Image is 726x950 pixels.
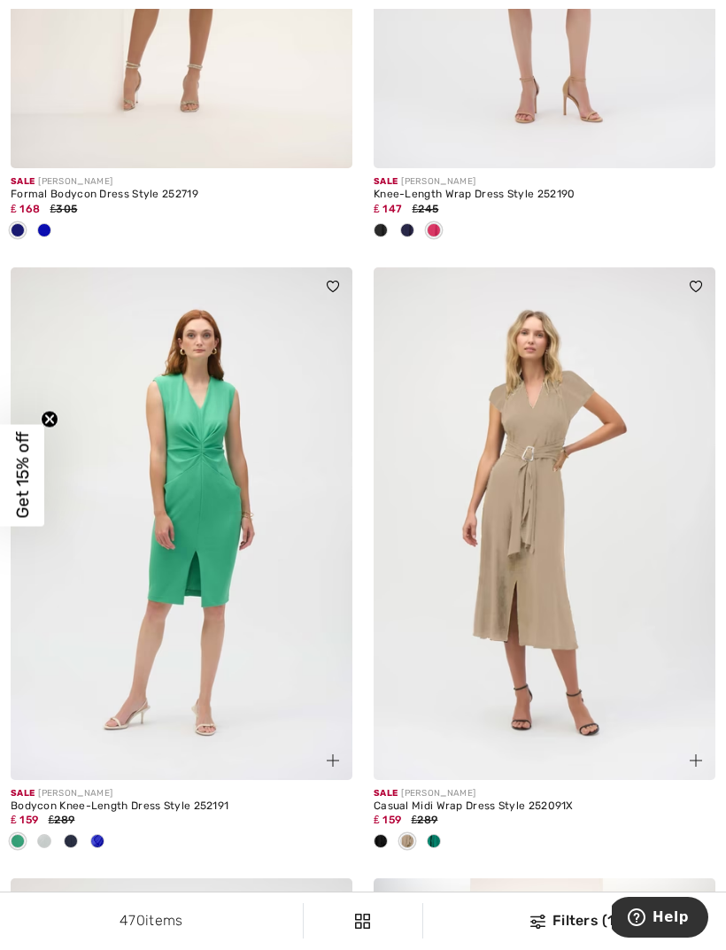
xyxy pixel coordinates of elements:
div: Black [367,217,394,246]
span: ₤245 [413,203,439,215]
span: Sale [374,788,398,799]
span: ₤ 159 [11,814,38,826]
img: Bodycon Knee-Length Dress Style 252191. Garden green [11,267,352,780]
div: Formal Bodycon Dress Style 252719 [11,189,352,201]
span: 470 [120,912,145,929]
div: Geranium [421,217,447,246]
div: Parchment [394,828,421,857]
div: [PERSON_NAME] [11,175,352,189]
img: heart_black_full.svg [690,281,702,291]
span: ₤ 168 [11,203,40,215]
div: [PERSON_NAME] [374,175,715,189]
span: ₤289 [412,814,438,826]
span: ₤ 147 [374,203,402,215]
span: Sale [11,176,35,187]
div: Midnight Blue [4,217,31,246]
iframe: Opens a widget where you can find more information [612,897,708,941]
img: plus_v2.svg [327,754,339,767]
span: Get 15% off [12,432,33,519]
img: Filters [355,914,370,929]
div: Casual Midi Wrap Dress Style 252091X [374,800,715,813]
div: Garden green [421,828,447,857]
span: Sale [11,788,35,799]
div: Royal Sapphire 163 [31,217,58,246]
button: Close teaser [41,410,58,428]
img: Casual Midi Wrap Dress Style 252091X. Black [374,267,715,780]
span: ₤305 [50,203,78,215]
span: ₤289 [49,814,75,826]
div: Garden green [4,828,31,857]
div: Knee-Length Wrap Dress Style 252190 [374,189,715,201]
div: [PERSON_NAME] [374,787,715,800]
div: Filters (1) [434,910,715,931]
div: Bodycon Knee-Length Dress Style 252191 [11,800,352,813]
span: Sale [374,176,398,187]
div: Royal Sapphire 163 [84,828,111,857]
div: Midnight Blue [58,828,84,857]
img: Filters [530,915,545,929]
img: heart_black_full.svg [327,281,339,291]
img: plus_v2.svg [690,754,702,767]
div: Black [367,828,394,857]
span: ₤ 159 [374,814,401,826]
div: [PERSON_NAME] [11,787,352,800]
div: Midnight Blue [394,217,421,246]
div: Vanilla 30 [31,828,58,857]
